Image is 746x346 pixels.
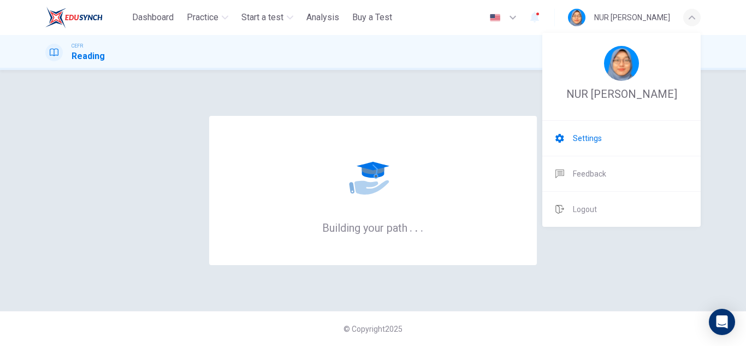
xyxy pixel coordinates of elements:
[604,46,639,81] img: Profile picture
[573,167,606,180] span: Feedback
[566,87,677,101] span: NUR [PERSON_NAME]
[573,132,602,145] span: Settings
[709,309,735,335] div: Open Intercom Messenger
[542,121,701,156] a: Settings
[573,203,597,216] span: Logout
